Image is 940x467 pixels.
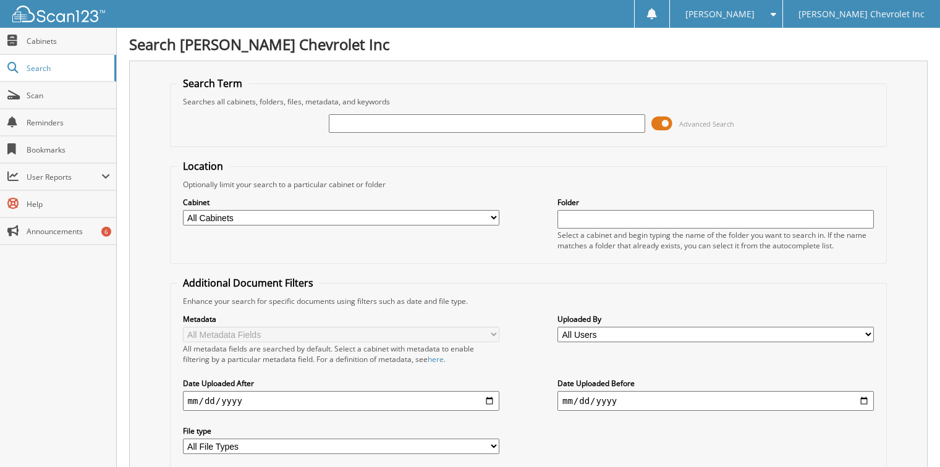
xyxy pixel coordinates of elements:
[101,227,111,237] div: 6
[428,354,444,364] a: here
[27,36,110,46] span: Cabinets
[27,117,110,128] span: Reminders
[557,378,874,389] label: Date Uploaded Before
[129,34,928,54] h1: Search [PERSON_NAME] Chevrolet Inc
[679,119,734,128] span: Advanced Search
[685,11,755,18] span: [PERSON_NAME]
[183,343,499,364] div: All metadata fields are searched by default. Select a cabinet with metadata to enable filtering b...
[177,296,881,306] div: Enhance your search for specific documents using filters such as date and file type.
[183,314,499,324] label: Metadata
[177,276,320,290] legend: Additional Document Filters
[177,96,881,107] div: Searches all cabinets, folders, files, metadata, and keywords
[12,6,105,22] img: scan123-logo-white.svg
[183,426,499,436] label: File type
[177,179,881,190] div: Optionally limit your search to a particular cabinet or folder
[183,197,499,208] label: Cabinet
[183,378,499,389] label: Date Uploaded After
[557,230,874,251] div: Select a cabinet and begin typing the name of the folder you want to search in. If the name match...
[27,199,110,209] span: Help
[557,391,874,411] input: end
[177,77,248,90] legend: Search Term
[878,408,940,467] iframe: Chat Widget
[557,197,874,208] label: Folder
[27,145,110,155] span: Bookmarks
[557,314,874,324] label: Uploaded By
[183,391,499,411] input: start
[27,63,108,74] span: Search
[177,159,229,173] legend: Location
[27,172,101,182] span: User Reports
[27,226,110,237] span: Announcements
[27,90,110,101] span: Scan
[798,11,925,18] span: [PERSON_NAME] Chevrolet Inc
